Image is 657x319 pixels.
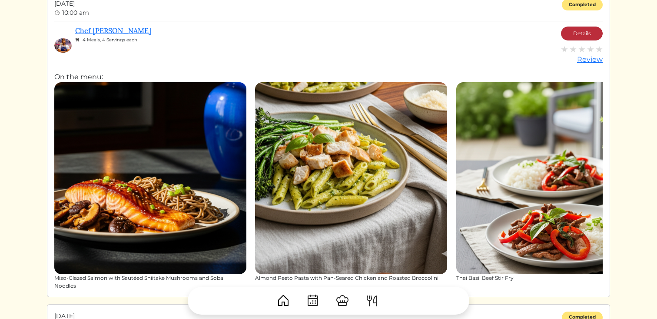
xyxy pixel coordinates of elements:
[54,10,60,16] img: clock-b05ee3d0f9935d60bc54650fc25b6257a00041fd3bdc39e3e98414568feee22d.svg
[335,294,349,308] img: ChefHat-a374fb509e4f37eb0702ca99f5f64f3b6956810f32a249b33092029f8484b388.svg
[561,54,603,65] div: Review
[255,274,447,282] div: Almond Pesto Pasta with Pan-Seared Chicken and Roasted Broccolini
[587,46,594,53] img: gray_star-a9743cfc725de93cdbfd37d9aa5936eef818df36360e3832adb92d34c2242183.svg
[570,46,577,53] img: gray_star-a9743cfc725de93cdbfd37d9aa5936eef818df36360e3832adb92d34c2242183.svg
[596,46,603,53] img: gray_star-a9743cfc725de93cdbfd37d9aa5936eef818df36360e3832adb92d34c2242183.svg
[561,27,603,40] a: Details
[456,274,648,282] div: Thai Basil Beef Stir Fry
[62,9,89,17] span: 10:00 am
[365,294,379,308] img: ForkKnife-55491504ffdb50bab0c1e09e7649658475375261d09fd45db06cec23bce548bf.svg
[54,82,246,290] a: Miso-Glazed Salmon with Sautéed Shiitake Mushrooms and Soba Noodles
[456,82,648,282] a: Thai Basil Beef Stir Fry
[75,37,79,42] img: fork_knife_small-8e8c56121c6ac9ad617f7f0151facf9cb574b427d2b27dceffcaf97382ddc7e7.svg
[255,82,447,282] a: Almond Pesto Pasta with Pan-Seared Chicken and Roasted Broccolini
[578,46,585,53] img: gray_star-a9743cfc725de93cdbfd37d9aa5936eef818df36360e3832adb92d34c2242183.svg
[83,37,137,43] span: 4 Meals, 4 Servings each
[54,38,72,53] img: a09e5bf7981c309b4c08df4bb44c4a4f
[306,294,320,308] img: CalendarDots-5bcf9d9080389f2a281d69619e1c85352834be518fbc73d9501aef674afc0d57.svg
[561,44,603,65] a: Review
[75,26,151,35] a: Chef [PERSON_NAME]
[276,294,290,308] img: House-9bf13187bcbb5817f509fe5e7408150f90897510c4275e13d0d5fca38e0b5951.svg
[561,46,568,53] img: gray_star-a9743cfc725de93cdbfd37d9aa5936eef818df36360e3832adb92d34c2242183.svg
[255,82,447,275] img: Almond Pesto Pasta with Pan-Seared Chicken and Roasted Broccolini
[54,72,603,290] div: On the menu:
[54,274,246,290] div: Miso-Glazed Salmon with Sautéed Shiitake Mushrooms and Soba Noodles
[456,82,648,275] img: Thai Basil Beef Stir Fry
[54,82,246,275] img: Miso-Glazed Salmon with Sautéed Shiitake Mushrooms and Soba Noodles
